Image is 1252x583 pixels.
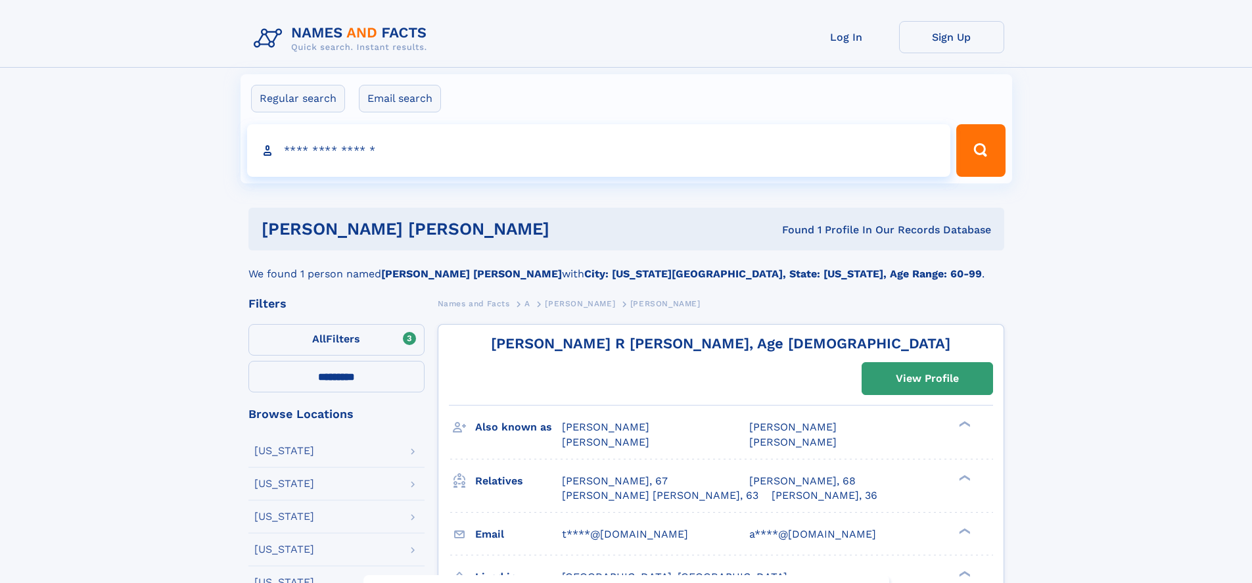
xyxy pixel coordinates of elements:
[248,250,1004,282] div: We found 1 person named with .
[956,124,1005,177] button: Search Button
[248,408,425,420] div: Browse Locations
[562,571,787,583] span: [GEOGRAPHIC_DATA], [GEOGRAPHIC_DATA]
[475,416,562,438] h3: Also known as
[562,421,649,433] span: [PERSON_NAME]
[749,421,837,433] span: [PERSON_NAME]
[475,470,562,492] h3: Relatives
[794,21,899,53] a: Log In
[862,363,992,394] a: View Profile
[438,295,510,312] a: Names and Facts
[545,299,615,308] span: [PERSON_NAME]
[381,268,562,280] b: [PERSON_NAME] [PERSON_NAME]
[254,478,314,489] div: [US_STATE]
[262,221,666,237] h1: [PERSON_NAME] [PERSON_NAME]
[251,85,345,112] label: Regular search
[254,446,314,456] div: [US_STATE]
[524,299,530,308] span: A
[248,324,425,356] label: Filters
[772,488,877,503] a: [PERSON_NAME], 36
[475,523,562,546] h3: Email
[749,436,837,448] span: [PERSON_NAME]
[491,335,950,352] a: [PERSON_NAME] R [PERSON_NAME], Age [DEMOGRAPHIC_DATA]
[666,223,991,237] div: Found 1 Profile In Our Records Database
[359,85,441,112] label: Email search
[896,363,959,394] div: View Profile
[956,526,971,535] div: ❯
[956,569,971,578] div: ❯
[312,333,326,345] span: All
[956,420,971,429] div: ❯
[524,295,530,312] a: A
[562,436,649,448] span: [PERSON_NAME]
[545,295,615,312] a: [PERSON_NAME]
[749,474,856,488] a: [PERSON_NAME], 68
[956,473,971,482] div: ❯
[630,299,701,308] span: [PERSON_NAME]
[562,474,668,488] a: [PERSON_NAME], 67
[254,511,314,522] div: [US_STATE]
[254,544,314,555] div: [US_STATE]
[248,21,438,57] img: Logo Names and Facts
[248,298,425,310] div: Filters
[562,488,758,503] a: [PERSON_NAME] [PERSON_NAME], 63
[899,21,1004,53] a: Sign Up
[584,268,982,280] b: City: [US_STATE][GEOGRAPHIC_DATA], State: [US_STATE], Age Range: 60-99
[247,124,951,177] input: search input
